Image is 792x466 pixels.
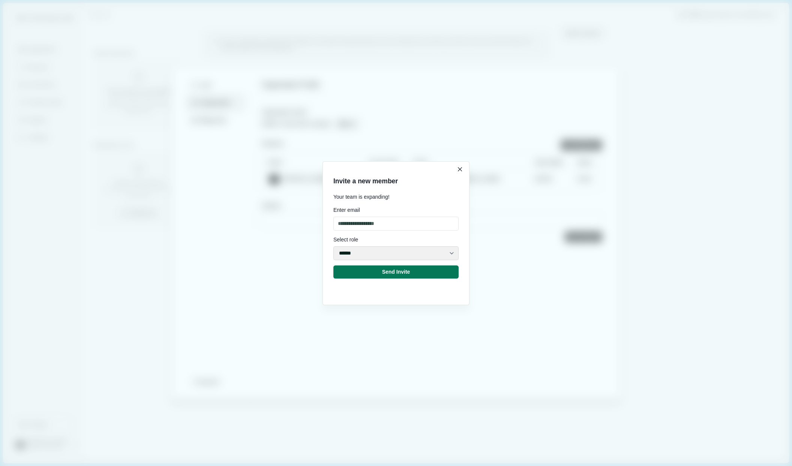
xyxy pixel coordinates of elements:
div: Select role [333,236,459,244]
div: Enter email [333,206,459,214]
button: Send Invite [333,265,459,279]
p: Your team is expanding! [333,193,459,201]
h2: Invite a new member [333,177,459,185]
button: Close [455,164,465,175]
